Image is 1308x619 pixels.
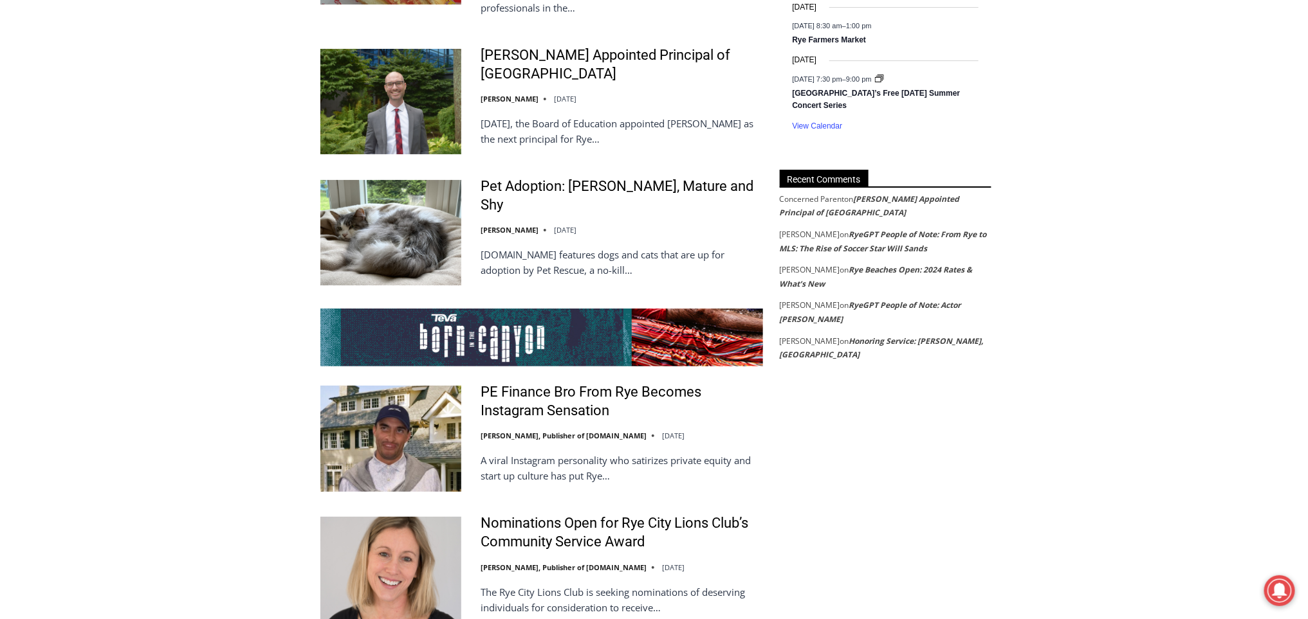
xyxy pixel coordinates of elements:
[554,225,576,235] time: [DATE]
[662,431,685,440] time: [DATE]
[780,192,991,220] footer: on
[793,89,961,111] a: [GEOGRAPHIC_DATA]’s Free [DATE] Summer Concert Series
[481,453,763,483] p: A viral Instagram personality who satirizes private equity and start up culture has put Rye…
[325,1,608,125] div: "The first chef I interviewed talked about coming to [GEOGRAPHIC_DATA] from [GEOGRAPHIC_DATA] in ...
[481,383,763,420] a: PE Finance Bro From Rye Becomes Instagram Sensation
[780,300,840,310] span: [PERSON_NAME]
[793,121,843,131] a: View Calendar
[336,128,596,157] span: Intern @ [DOMAIN_NAME]
[481,431,647,440] a: [PERSON_NAME], Publisher of [DOMAIN_NAME]
[780,263,991,291] footer: on
[554,94,576,103] time: [DATE]
[392,13,448,49] h4: Book [PERSON_NAME]'s Good Humor for Your Event
[780,298,991,326] footer: on
[320,386,461,491] img: PE Finance Bro From Rye Becomes Instagram Sensation
[481,247,763,278] p: [DOMAIN_NAME] features dogs and cats that are up for adoption by Pet Rescue, a no-kill…
[382,4,465,58] a: Book [PERSON_NAME]'s Good Humor for Your Event
[84,23,318,35] div: Birthdays, Graduations, Any Private Event
[481,94,539,103] a: [PERSON_NAME]
[4,132,126,181] span: Open Tues. - Sun. [PHONE_NUMBER]
[793,22,872,30] time: –
[846,22,872,30] span: 1:00 pm
[780,264,840,275] span: [PERSON_NAME]
[780,228,991,255] footer: on
[780,193,960,219] a: [PERSON_NAME] Appointed Principal of [GEOGRAPHIC_DATA]
[780,193,845,204] span: Concerned Parent
[780,264,973,289] a: Rye Beaches Open: 2024 Rates & What’s New
[780,334,991,362] footer: on
[481,225,539,235] a: [PERSON_NAME]
[662,562,685,572] time: [DATE]
[793,1,817,13] time: [DATE]
[793,35,867,46] a: Rye Farmers Market
[780,336,840,346] span: [PERSON_NAME]
[793,75,874,83] time: –
[481,177,763,214] a: Pet Adoption: [PERSON_NAME], Mature and Shy
[481,46,763,83] a: [PERSON_NAME] Appointed Principal of [GEOGRAPHIC_DATA]
[780,229,987,254] a: RyeGPT People of Note: From Rye to MLS: The Rise of Soccer Star Will Sands
[320,49,461,154] img: Nick Clair Appointed Principal of Rye Middle School
[309,125,623,160] a: Intern @ [DOMAIN_NAME]
[481,514,763,551] a: Nominations Open for Rye City Lions Club’s Community Service Award
[1,129,129,160] a: Open Tues. - Sun. [PHONE_NUMBER]
[793,22,842,30] span: [DATE] 8:30 am
[780,300,961,325] a: RyeGPT People of Note: Actor [PERSON_NAME]
[793,75,842,83] span: [DATE] 7:30 pm
[320,180,461,285] img: Pet Adoption: Mona, Mature and Shy
[481,562,647,572] a: [PERSON_NAME], Publisher of [DOMAIN_NAME]
[780,170,869,187] span: Recent Comments
[780,336,984,361] a: Honoring Service: [PERSON_NAME], [GEOGRAPHIC_DATA]
[846,75,872,83] span: 9:00 pm
[793,54,817,66] time: [DATE]
[481,584,763,615] p: The Rye City Lions Club is seeking nominations of deserving individuals for consideration to rece...
[780,229,840,240] span: [PERSON_NAME]
[481,116,763,147] p: [DATE], the Board of Education appointed [PERSON_NAME] as the next principal for Rye…
[133,80,189,154] div: "clearly one of the favorites in the [GEOGRAPHIC_DATA] neighborhood"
